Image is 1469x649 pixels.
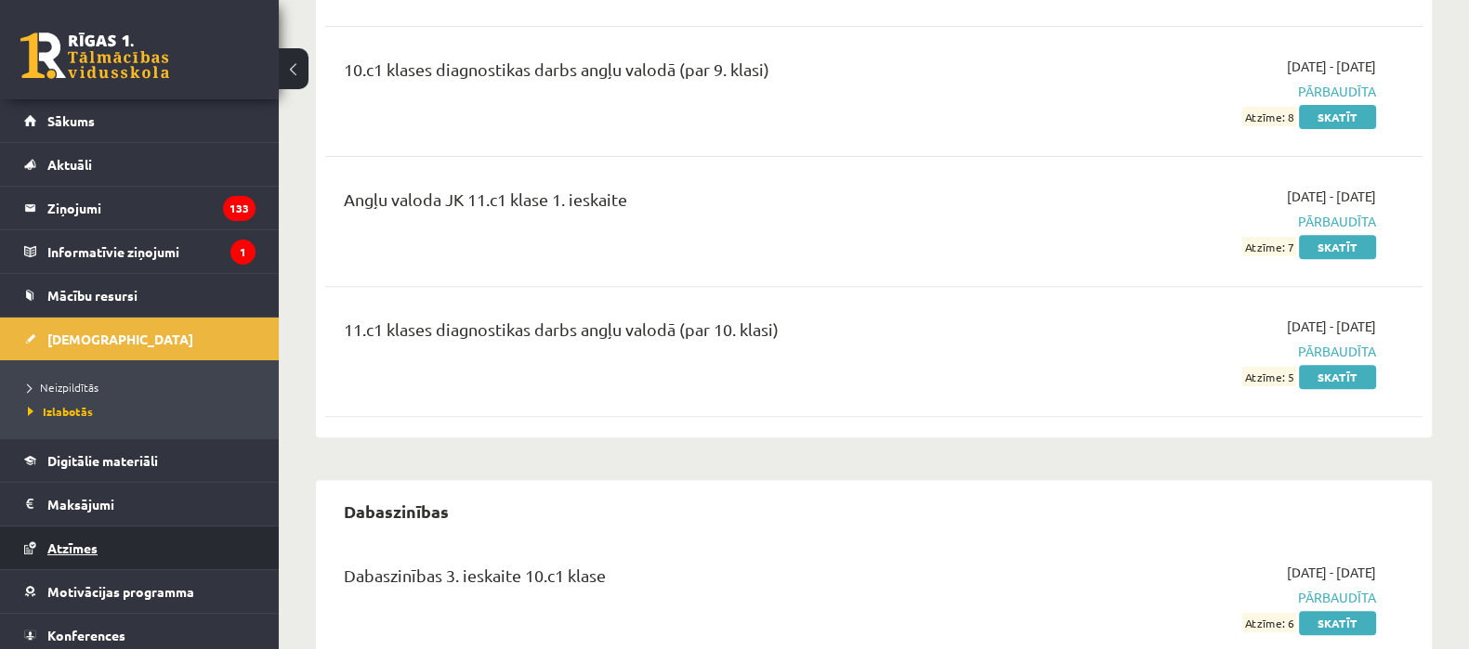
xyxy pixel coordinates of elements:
[223,196,256,221] i: 133
[47,483,256,526] legend: Maksājumi
[325,489,467,533] h2: Dabaszinības
[28,379,260,396] a: Neizpildītās
[28,403,260,420] a: Izlabotās
[344,57,1023,91] div: 10.c1 klases diagnostikas darbs angļu valodā (par 9. klasi)
[24,439,256,482] a: Digitālie materiāli
[1299,611,1376,635] a: Skatīt
[47,583,194,600] span: Motivācijas programma
[344,187,1023,221] div: Angļu valoda JK 11.c1 klase 1. ieskaite
[47,539,98,556] span: Atzīmes
[47,230,256,273] legend: Informatīvie ziņojumi
[24,187,256,229] a: Ziņojumi133
[28,380,98,395] span: Neizpildītās
[1299,365,1376,389] a: Skatīt
[1051,82,1376,101] span: Pārbaudīta
[1051,588,1376,607] span: Pārbaudīta
[47,187,256,229] legend: Ziņojumi
[24,318,256,360] a: [DEMOGRAPHIC_DATA]
[24,230,256,273] a: Informatīvie ziņojumi1
[1299,235,1376,259] a: Skatīt
[1242,237,1296,256] span: Atzīme: 7
[1299,105,1376,129] a: Skatīt
[1287,563,1376,582] span: [DATE] - [DATE]
[1242,613,1296,632] span: Atzīme: 6
[47,331,193,347] span: [DEMOGRAPHIC_DATA]
[47,287,138,304] span: Mācību resursi
[344,563,1023,597] div: Dabaszinības 3. ieskaite 10.c1 klase
[1242,107,1296,126] span: Atzīme: 8
[1242,367,1296,386] span: Atzīme: 5
[1287,57,1376,76] span: [DATE] - [DATE]
[47,627,125,643] span: Konferences
[1051,212,1376,231] span: Pārbaudīta
[344,317,1023,351] div: 11.c1 klases diagnostikas darbs angļu valodā (par 10. klasi)
[24,274,256,317] a: Mācību resursi
[24,99,256,142] a: Sākums
[47,112,95,129] span: Sākums
[47,156,92,173] span: Aktuāli
[230,240,256,265] i: 1
[28,404,93,419] span: Izlabotās
[1051,342,1376,361] span: Pārbaudīta
[24,526,256,569] a: Atzīmes
[24,570,256,613] a: Motivācijas programma
[24,483,256,526] a: Maksājumi
[1287,317,1376,336] span: [DATE] - [DATE]
[20,32,169,79] a: Rīgas 1. Tālmācības vidusskola
[47,452,158,469] span: Digitālie materiāli
[1287,187,1376,206] span: [DATE] - [DATE]
[24,143,256,186] a: Aktuāli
